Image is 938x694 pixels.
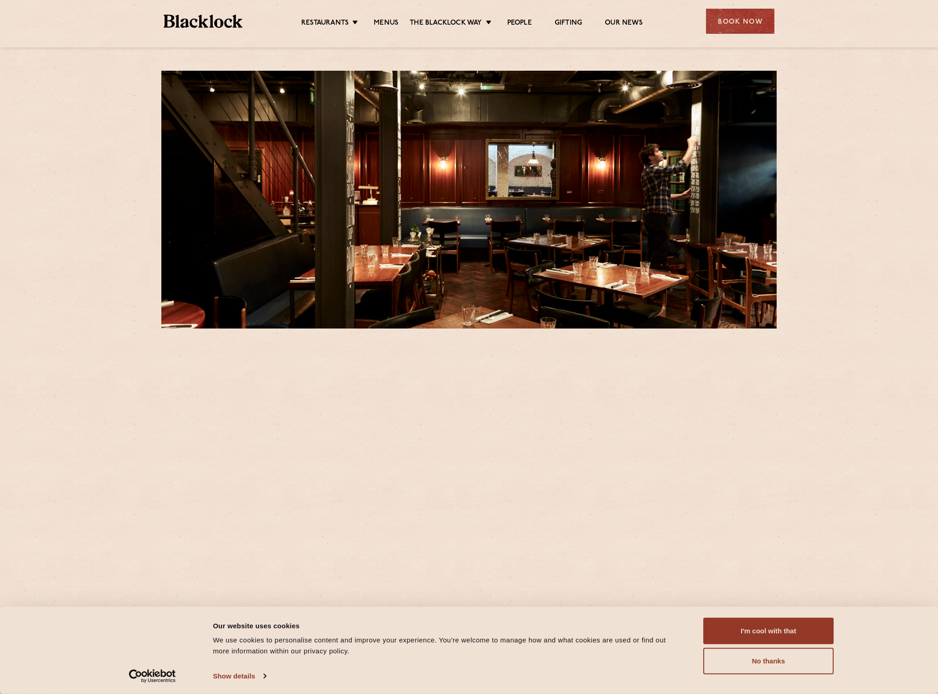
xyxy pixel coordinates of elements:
[703,618,834,644] button: I'm cool with that
[213,620,683,631] div: Our website uses cookies
[410,19,482,29] a: The Blacklock Way
[374,19,398,29] a: Menus
[555,19,582,29] a: Gifting
[605,19,643,29] a: Our News
[113,669,192,683] a: Usercentrics Cookiebot - opens in a new window
[703,648,834,674] button: No thanks
[706,9,774,34] div: Book Now
[164,15,242,28] img: BL_Textured_Logo-footer-cropped.svg
[213,669,266,683] a: Show details
[213,635,683,657] div: We use cookies to personalise content and improve your experience. You're welcome to manage how a...
[301,19,349,29] a: Restaurants
[507,19,532,29] a: People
